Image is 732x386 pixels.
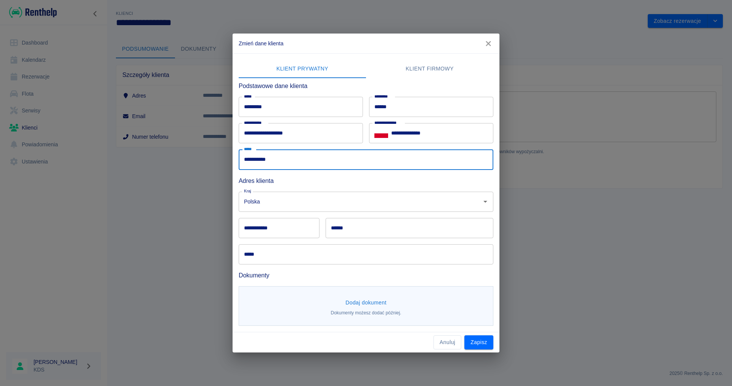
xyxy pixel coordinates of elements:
[342,296,390,310] button: Dodaj dokument
[239,271,493,280] h6: Dokumenty
[464,335,493,349] button: Zapisz
[239,60,366,78] button: Klient prywatny
[366,60,493,78] button: Klient firmowy
[480,196,491,207] button: Otwórz
[331,309,401,316] p: Dokumenty możesz dodać później.
[239,176,493,186] h6: Adres klienta
[244,188,251,194] label: Kraj
[239,81,493,91] h6: Podstawowe dane klienta
[374,128,388,139] button: Select country
[433,335,461,349] button: Anuluj
[239,60,493,78] div: lab API tabs example
[233,34,499,53] h2: Zmień dane klienta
